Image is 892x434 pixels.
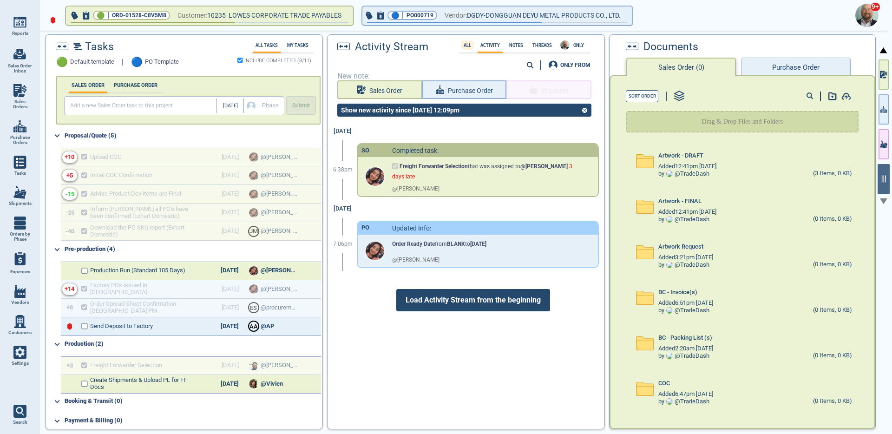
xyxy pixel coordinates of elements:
strong: @[PERSON_NAME] [520,163,568,170]
span: Settings [12,361,29,366]
span: Tasks [85,41,114,53]
span: 7:06pm [333,241,353,248]
span: 6:38pm [333,167,353,173]
span: @AP [261,323,274,330]
span: Expenses [10,269,30,275]
span: Default template [70,59,114,66]
label: All Tasks [253,43,281,48]
div: by @ TradeDash [658,171,709,178]
span: 9+ [870,2,880,12]
label: Notes [506,43,526,48]
p: Drag & Drop Files and Folders [702,117,783,126]
span: PO000719 [407,11,433,20]
span: Updated Info: [392,224,431,232]
div: (0 Items, 0 KB) [813,307,852,314]
img: Avatar [560,40,570,50]
label: PURCHASE ORDER [111,82,160,88]
label: All [461,43,474,48]
img: diamond [50,16,56,24]
div: [DATE] [213,323,246,330]
img: Avatar [666,171,673,177]
div: Booking & Transit (0) [65,394,321,409]
div: by @ TradeDash [658,262,709,269]
button: Sort Order [626,90,658,102]
img: Avatar [666,353,673,359]
div: +3 [66,362,73,369]
div: SO [361,147,369,154]
span: BC - Invoice(s) [658,289,697,296]
button: Purchase Order [422,80,506,99]
div: -40 [66,228,74,235]
span: Added 12:41pm [DATE] [658,163,716,170]
span: Search [13,420,27,425]
img: Avatar [666,307,673,314]
span: COC [658,380,670,387]
span: Load Activity Stream from the beginning [396,289,550,311]
div: by @ TradeDash [658,216,709,223]
img: Avatar [666,262,673,268]
img: Avatar [366,167,384,186]
strong: [DATE] [470,241,486,247]
span: Production Run (Standard 105 Days) [90,267,185,274]
img: menu_icon [13,315,26,328]
img: Avatar [666,398,673,405]
span: | [107,11,109,20]
div: [DATE] [213,381,246,388]
span: Vendor: [445,10,467,21]
div: +10 [65,154,74,161]
span: BC - Packing List (s) [658,335,712,342]
span: | [122,58,124,66]
span: Sales Order Inbox [7,63,33,74]
span: Customers [8,330,32,335]
img: menu_icon [13,84,26,97]
img: Avatar [249,266,258,276]
span: Reports [12,31,28,36]
label: Threads [530,43,555,48]
span: [DATE] [223,103,238,109]
img: menu_icon [13,120,26,133]
span: Artwork Request [658,243,703,250]
span: Documents [643,41,698,53]
img: Avatar [249,379,258,388]
span: PO Template [145,59,179,66]
strong: Order Ready Date [392,241,435,247]
img: menu_icon [13,186,26,199]
div: by @ TradeDash [658,398,709,405]
div: by @ TradeDash [658,353,709,360]
img: menu_icon [13,156,26,169]
img: menu_icon [13,285,26,298]
p: from to [392,239,584,250]
span: Activity Stream [355,41,428,53]
button: Purchase Order [741,58,850,76]
img: timeline2 [73,43,82,50]
span: Added 3:21pm [DATE] [658,254,713,261]
img: Avatar [366,242,384,260]
span: Tasks [14,171,26,176]
span: (8/11) [297,59,311,63]
span: Purchase Orders [7,135,33,145]
img: menu_icon [13,16,26,29]
div: Production (2) [65,337,321,352]
span: 🟢 [56,57,68,67]
div: [DATE] [329,122,357,140]
span: Added 2:20am [DATE] [658,345,713,352]
span: Customer: [177,10,207,21]
p: that was assigned to [392,162,584,182]
span: Send Deposit to Factory [90,323,153,330]
span: @ [PERSON_NAME] [392,257,439,263]
strong: Freight Forwarder Selection [400,163,468,170]
span: Sales Order [369,85,402,97]
div: (0 Items, 0 KB) [813,398,852,405]
span: Vendors [11,300,29,305]
label: SALES ORDER [69,82,107,88]
label: Activity [478,43,503,48]
div: +8 [66,304,73,311]
span: INCLUDE COMPLETED [244,59,295,63]
div: Proposal/Quote (5) [65,128,321,143]
div: (0 Items, 0 KB) [813,216,852,223]
img: Avatar [666,216,673,223]
strong: BLANK [447,241,465,247]
span: Added 6:51pm [DATE] [658,300,713,307]
button: 🔵|PO000719Vendor:DGDY-DONGGUAN DEYU METAL PRODUCTS CO., LTD. [362,7,632,25]
span: LOWES CORPORATE TRADE PAYABLES [229,12,341,19]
